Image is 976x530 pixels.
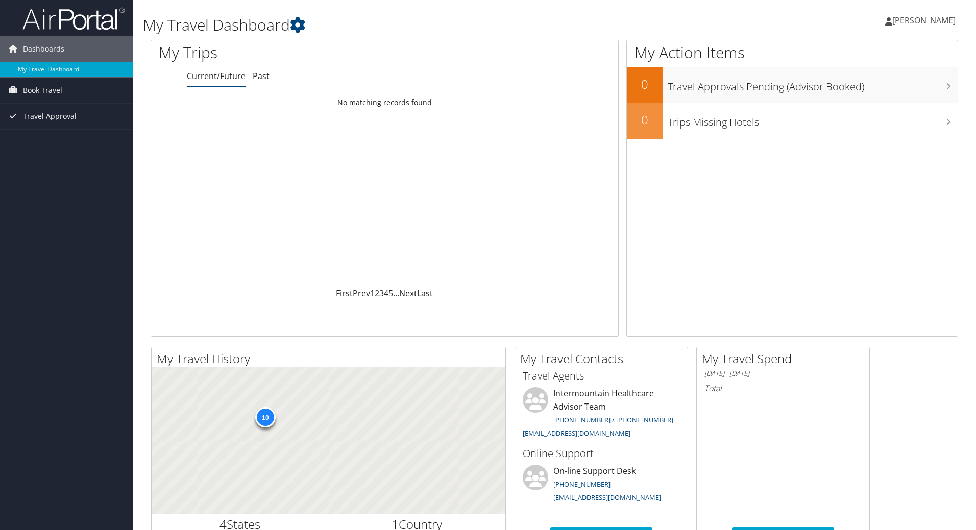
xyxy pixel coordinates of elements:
[388,288,393,299] a: 5
[627,111,663,129] h2: 0
[23,78,62,103] span: Book Travel
[384,288,388,299] a: 4
[159,42,416,63] h1: My Trips
[187,70,246,82] a: Current/Future
[627,103,958,139] a: 0Trips Missing Hotels
[370,288,375,299] a: 1
[393,288,399,299] span: …
[353,288,370,299] a: Prev
[399,288,417,299] a: Next
[22,7,125,31] img: airportal-logo.png
[151,93,618,112] td: No matching records found
[253,70,270,82] a: Past
[668,74,958,94] h3: Travel Approvals Pending (Advisor Booked)
[627,75,663,93] h2: 0
[553,479,611,489] a: [PHONE_NUMBER]
[518,387,685,442] li: Intermountain Healthcare Advisor Team
[627,67,958,103] a: 0Travel Approvals Pending (Advisor Booked)
[627,42,958,63] h1: My Action Items
[892,15,956,26] span: [PERSON_NAME]
[668,110,958,130] h3: Trips Missing Hotels
[255,407,276,427] div: 10
[417,288,433,299] a: Last
[157,350,505,367] h2: My Travel History
[23,36,64,62] span: Dashboards
[375,288,379,299] a: 2
[518,465,685,507] li: On-line Support Desk
[23,104,77,129] span: Travel Approval
[702,350,869,367] h2: My Travel Spend
[704,369,862,378] h6: [DATE] - [DATE]
[704,383,862,394] h6: Total
[143,14,692,36] h1: My Travel Dashboard
[520,350,688,367] h2: My Travel Contacts
[885,5,966,36] a: [PERSON_NAME]
[523,369,680,383] h3: Travel Agents
[523,428,630,438] a: [EMAIL_ADDRESS][DOMAIN_NAME]
[553,493,661,502] a: [EMAIL_ADDRESS][DOMAIN_NAME]
[553,415,673,424] a: [PHONE_NUMBER] / [PHONE_NUMBER]
[523,446,680,461] h3: Online Support
[379,288,384,299] a: 3
[336,288,353,299] a: First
